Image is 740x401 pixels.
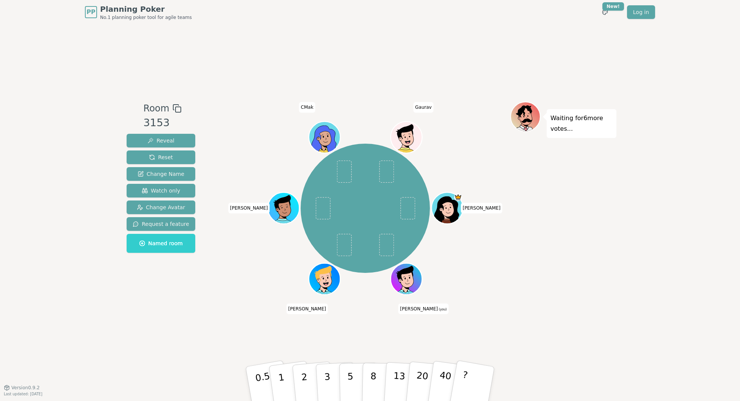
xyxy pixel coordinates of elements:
[438,308,447,311] span: (you)
[598,5,612,19] button: New!
[149,154,173,161] span: Reset
[127,150,195,164] button: Reset
[143,115,181,131] div: 3153
[127,184,195,197] button: Watch only
[391,264,421,294] button: Click to change your avatar
[143,102,169,115] span: Room
[127,167,195,181] button: Change Name
[461,203,502,213] span: Click to change your name
[4,392,42,396] span: Last updated: [DATE]
[602,2,624,11] div: New!
[550,113,613,134] p: Waiting for 6 more votes...
[127,217,195,231] button: Request a feature
[86,8,95,17] span: PP
[11,385,40,391] span: Version 0.9.2
[228,203,270,213] span: Click to change your name
[138,170,184,178] span: Change Name
[133,220,189,228] span: Request a feature
[85,4,192,20] a: PPPlanning PokerNo.1 planning poker tool for agile teams
[454,193,462,201] span: Cristina is the host
[127,200,195,214] button: Change Avatar
[139,240,183,247] span: Named room
[100,14,192,20] span: No.1 planning poker tool for agile teams
[286,304,328,314] span: Click to change your name
[100,4,192,14] span: Planning Poker
[413,102,434,113] span: Click to change your name
[147,137,174,144] span: Reveal
[142,187,180,194] span: Watch only
[398,304,448,314] span: Click to change your name
[299,102,315,113] span: Click to change your name
[4,385,40,391] button: Version0.9.2
[127,234,195,253] button: Named room
[627,5,655,19] a: Log in
[127,134,195,147] button: Reveal
[137,204,185,211] span: Change Avatar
